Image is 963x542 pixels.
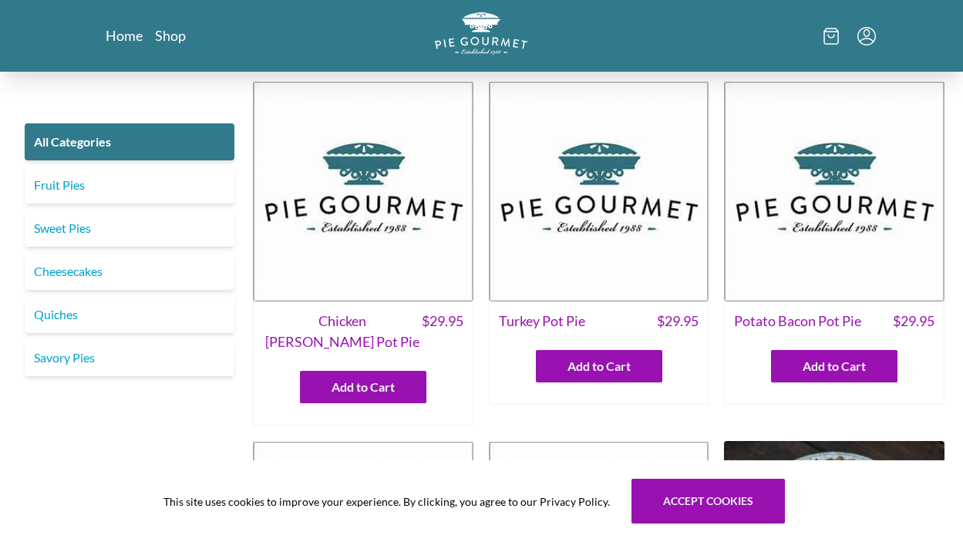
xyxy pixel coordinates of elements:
[734,311,861,332] span: Potato Bacon Pot Pie
[724,81,944,301] img: Potato Bacon Pot Pie
[893,311,934,332] span: $ 29.95
[332,378,395,396] span: Add to Cart
[489,81,709,301] img: Turkey Pot Pie
[435,12,527,59] a: Logo
[106,26,143,45] a: Home
[803,357,866,375] span: Add to Cart
[567,357,631,375] span: Add to Cart
[631,479,785,523] button: Accept cookies
[25,123,234,160] a: All Categories
[263,311,422,352] span: Chicken [PERSON_NAME] Pot Pie
[253,81,473,301] img: Chicken Curry Pot Pie
[422,311,463,352] span: $ 29.95
[300,371,426,403] button: Add to Cart
[499,311,585,332] span: Turkey Pot Pie
[657,311,699,332] span: $ 29.95
[25,339,234,376] a: Savory Pies
[771,350,897,382] button: Add to Cart
[25,296,234,333] a: Quiches
[25,210,234,247] a: Sweet Pies
[857,27,876,45] button: Menu
[25,167,234,204] a: Fruit Pies
[536,350,662,382] button: Add to Cart
[435,12,527,55] img: logo
[163,493,610,510] span: This site uses cookies to improve your experience. By clicking, you agree to our Privacy Policy.
[25,253,234,290] a: Cheesecakes
[155,26,186,45] a: Shop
